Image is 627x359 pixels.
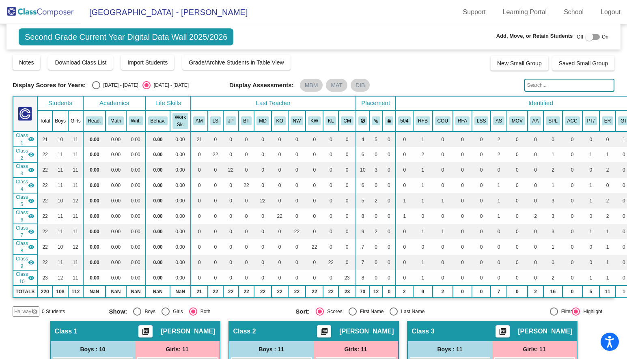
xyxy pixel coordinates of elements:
[129,116,143,125] button: Writ.
[146,178,170,193] td: 0.00
[528,131,544,147] td: 0
[223,209,239,224] td: 0
[189,59,284,66] span: Grade/Archive Students in Table View
[239,110,254,131] th: Brianne Temple
[68,209,83,224] td: 11
[83,178,106,193] td: 0.00
[170,178,191,193] td: 0.00
[81,6,248,19] span: [GEOGRAPHIC_DATA] - [PERSON_NAME]
[271,147,288,162] td: 0
[562,193,582,209] td: 0
[68,193,83,209] td: 12
[413,193,433,209] td: 1
[126,147,146,162] td: 0.00
[141,327,151,339] mat-icon: picture_as_pdf
[13,55,41,70] button: Notes
[108,116,123,125] button: Math
[208,193,223,209] td: 0
[356,96,396,110] th: Placement
[28,151,34,158] mat-icon: visibility
[48,55,113,70] button: Download Class List
[28,167,34,173] mat-icon: visibility
[191,131,208,147] td: 21
[543,131,562,147] td: 0
[433,110,453,131] th: Counseling- individual or group
[37,131,52,147] td: 21
[338,131,356,147] td: 0
[28,136,34,142] mat-icon: visibility
[582,110,599,131] th: Physical Therapy/Occupational Therapy
[288,147,306,162] td: 0
[271,178,288,193] td: 0
[369,147,383,162] td: 0
[472,131,491,147] td: 0
[317,325,331,338] button: Print Students Details
[308,116,321,125] button: KW
[37,110,52,131] th: Total
[528,162,544,178] td: 0
[86,116,103,125] button: Read.
[383,178,396,193] td: 0
[83,193,106,209] td: 0.00
[126,162,146,178] td: 0.00
[37,178,52,193] td: 22
[496,6,554,19] a: Learning Portal
[398,116,411,125] button: 504
[223,178,239,193] td: 0
[92,81,189,89] mat-radio-group: Select an option
[491,56,548,71] button: New Small Group
[208,178,223,193] td: 0
[528,147,544,162] td: 0
[433,178,453,193] td: 0
[453,110,472,131] th: Request for assistance for academics
[493,116,504,125] button: AS
[369,178,383,193] td: 0
[229,82,294,89] span: Display Assessments:
[582,178,599,193] td: 1
[507,162,528,178] td: 0
[582,193,599,209] td: 1
[223,110,239,131] th: Jeff Paukovitch
[453,193,472,209] td: 0
[491,147,507,162] td: 2
[491,178,507,193] td: 1
[151,82,189,89] div: [DATE] - [DATE]
[582,147,599,162] td: 1
[562,110,582,131] th: Subject level acceleration
[13,82,86,89] span: Display Scores for Years:
[83,131,106,147] td: 0.00
[565,116,580,125] button: ACC
[37,209,52,224] td: 22
[599,110,616,131] th: Evaluation report on file
[16,193,28,208] span: Class 5
[543,162,562,178] td: 2
[306,147,323,162] td: 0
[223,131,239,147] td: 0
[383,110,396,131] th: Keep with teacher
[106,131,126,147] td: 0.00
[453,162,472,178] td: 0
[383,131,396,147] td: 0
[208,162,223,178] td: 0
[585,116,597,125] button: PT/
[83,209,106,224] td: 0.00
[52,147,68,162] td: 11
[338,147,356,162] td: 0
[239,178,254,193] td: 22
[543,178,562,193] td: 1
[126,178,146,193] td: 0.00
[254,110,271,131] th: Megan Dickinson
[356,147,370,162] td: 6
[582,131,599,147] td: 0
[138,325,153,338] button: Print Students Details
[413,147,433,162] td: 2
[239,162,254,178] td: 0
[338,193,356,209] td: 0
[599,193,616,209] td: 2
[369,162,383,178] td: 3
[341,116,353,125] button: CM
[288,209,306,224] td: 0
[68,178,83,193] td: 11
[562,178,582,193] td: 0
[507,110,528,131] th: Moving has been indicated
